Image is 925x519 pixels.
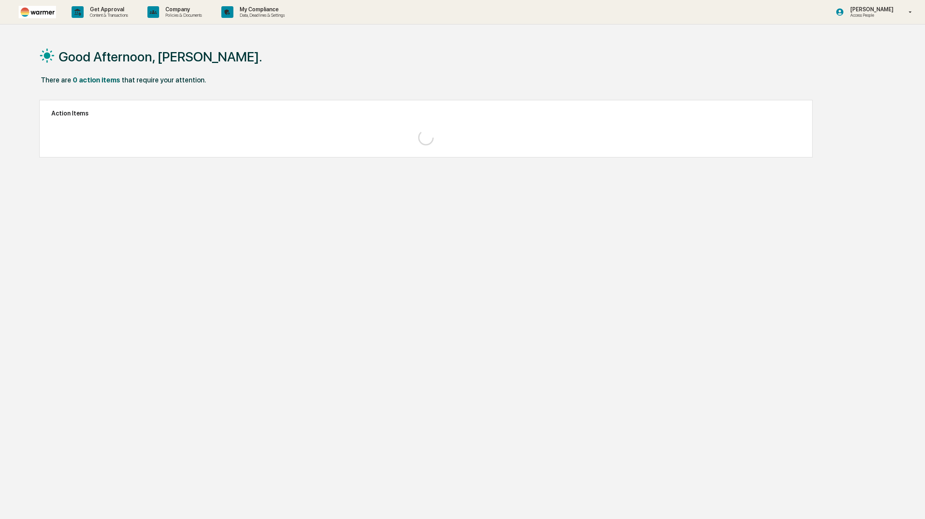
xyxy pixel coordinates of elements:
p: Get Approval [84,6,132,12]
p: Content & Transactions [84,12,132,18]
p: Access People [844,12,897,18]
h2: Action Items [51,110,801,117]
p: My Compliance [233,6,289,12]
div: 0 action items [73,76,120,84]
h1: Good Afternoon, [PERSON_NAME]. [59,49,262,65]
p: Data, Deadlines & Settings [233,12,289,18]
p: [PERSON_NAME] [844,6,897,12]
img: logo [19,6,56,18]
div: There are [41,76,71,84]
p: Policies & Documents [159,12,206,18]
div: that require your attention. [122,76,206,84]
p: Company [159,6,206,12]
